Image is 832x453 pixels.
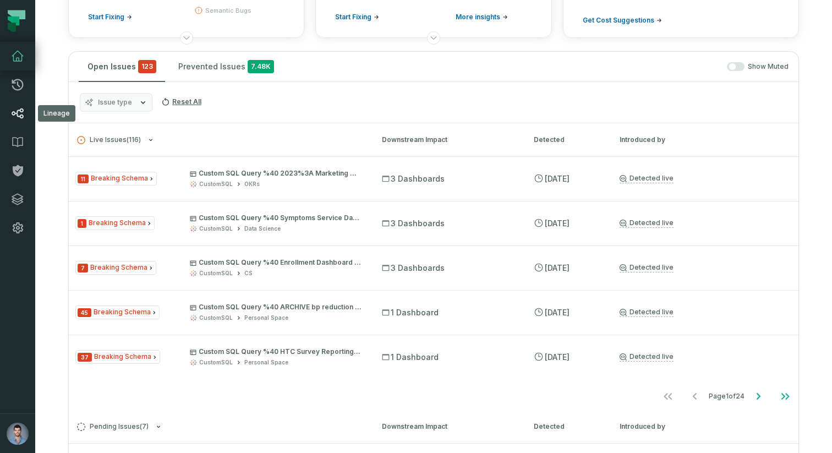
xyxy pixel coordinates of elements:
[620,174,674,183] a: Detected live
[534,135,600,145] div: Detected
[78,264,88,272] span: Severity
[456,13,500,21] span: More insights
[79,52,165,81] button: Open Issues
[78,308,91,317] span: Severity
[382,307,439,318] span: 1 Dashboard
[199,180,233,188] div: CustomSQL
[75,261,156,275] span: Issue Type
[78,353,92,362] span: Severity
[190,169,362,178] p: Custom SQL Query %40 2023%3A Marketing OKR Funnel %282d90e52f%29
[620,308,674,317] a: Detected live
[583,16,662,25] a: Get Cost Suggestions
[456,13,508,21] a: More insights
[545,219,570,228] relative-time: Sep 8, 2025, 4:03 AM GMT+3
[287,62,789,72] div: Show Muted
[75,350,160,364] span: Issue Type
[205,6,251,15] span: semantic bugs
[545,174,570,183] relative-time: Sep 8, 2025, 4:03 AM GMT+3
[335,13,379,21] a: Start Fixing
[682,385,708,407] button: Go to previous page
[190,258,362,267] p: Custom SQL Query %40 Enrollment Dashboard %28000da2ae%29
[38,105,75,122] div: Lineage
[69,156,798,410] div: Live Issues(116)
[244,269,253,277] div: CS
[244,358,288,367] div: Personal Space
[620,352,674,362] a: Detected live
[248,60,274,73] span: 7.48K
[138,60,156,73] span: critical issues and errors combined
[244,225,281,233] div: Data Science
[77,136,141,144] span: Live Issues ( 116 )
[772,385,798,407] button: Go to last page
[78,174,89,183] span: Severity
[620,219,674,228] a: Detected live
[583,16,654,25] span: Get Cost Suggestions
[545,308,570,317] relative-time: Sep 8, 2025, 4:03 AM GMT+3
[77,423,149,431] span: Pending Issues ( 7 )
[157,93,206,111] button: Reset All
[199,314,233,322] div: CustomSQL
[75,305,160,319] span: Issue Type
[80,93,152,112] button: Issue type
[77,136,362,144] button: Live Issues(116)
[190,347,362,356] p: Custom SQL Query %40 HTC Survey Reporting %286b803ad7%29
[69,385,798,407] nav: pagination
[78,219,86,228] span: Severity
[655,385,798,407] ul: Page 1 of 24
[382,352,439,363] span: 1 Dashboard
[745,385,771,407] button: Go to next page
[190,303,362,312] p: Custom SQL Query %40 ARCHIVE bp reduction stage 2 draft %2871b9f23c%29
[244,180,260,188] div: OKRs
[75,216,155,230] span: Issue Type
[545,352,570,362] relative-time: Sep 8, 2025, 4:03 AM GMT+3
[545,263,570,272] relative-time: Sep 8, 2025, 4:03 AM GMT+3
[382,173,445,184] span: 3 Dashboards
[534,422,600,432] div: Detected
[382,135,514,145] div: Downstream Impact
[620,135,719,145] div: Introduced by
[98,98,132,107] span: Issue type
[190,214,362,222] p: Custom SQL Query %40 Symptoms Service Dashboard - Production %28530a09bf%29
[75,172,157,185] span: Issue Type
[620,263,674,272] a: Detected live
[382,263,445,274] span: 3 Dashboards
[88,13,132,21] a: Start Fixing
[655,385,681,407] button: Go to first page
[88,13,124,21] span: Start Fixing
[7,423,29,445] img: avatar of Ori Machlis
[244,314,288,322] div: Personal Space
[199,358,233,367] div: CustomSQL
[382,422,514,432] div: Downstream Impact
[199,225,233,233] div: CustomSQL
[169,52,283,81] button: Prevented Issues
[77,423,362,431] button: Pending Issues(7)
[199,269,233,277] div: CustomSQL
[335,13,371,21] span: Start Fixing
[620,422,719,432] div: Introduced by
[382,218,445,229] span: 3 Dashboards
